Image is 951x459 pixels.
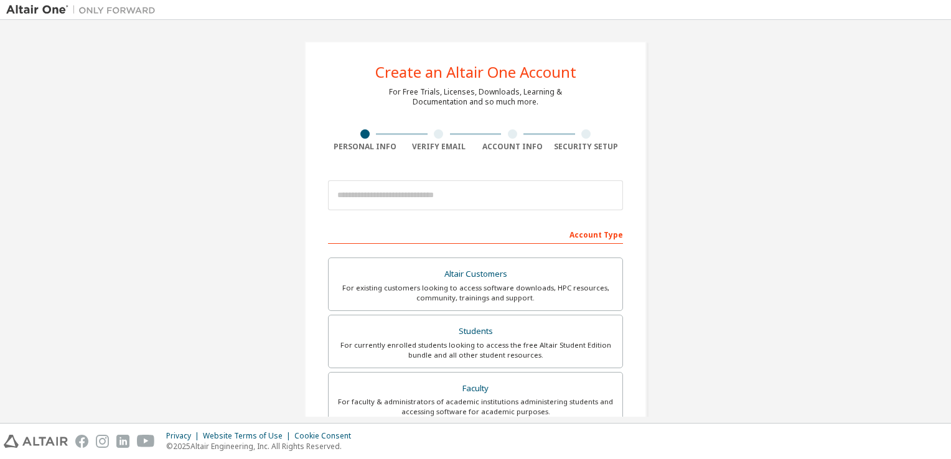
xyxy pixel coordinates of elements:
[203,431,294,441] div: Website Terms of Use
[375,65,576,80] div: Create an Altair One Account
[402,142,476,152] div: Verify Email
[336,397,615,417] div: For faculty & administrators of academic institutions administering students and accessing softwa...
[166,441,358,452] p: © 2025 Altair Engineering, Inc. All Rights Reserved.
[6,4,162,16] img: Altair One
[336,340,615,360] div: For currently enrolled students looking to access the free Altair Student Edition bundle and all ...
[166,431,203,441] div: Privacy
[328,142,402,152] div: Personal Info
[550,142,624,152] div: Security Setup
[336,283,615,303] div: For existing customers looking to access software downloads, HPC resources, community, trainings ...
[96,435,109,448] img: instagram.svg
[328,224,623,244] div: Account Type
[336,380,615,397] div: Faculty
[475,142,550,152] div: Account Info
[4,435,68,448] img: altair_logo.svg
[137,435,155,448] img: youtube.svg
[116,435,129,448] img: linkedin.svg
[389,87,562,107] div: For Free Trials, Licenses, Downloads, Learning & Documentation and so much more.
[336,323,615,340] div: Students
[75,435,88,448] img: facebook.svg
[336,266,615,283] div: Altair Customers
[294,431,358,441] div: Cookie Consent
